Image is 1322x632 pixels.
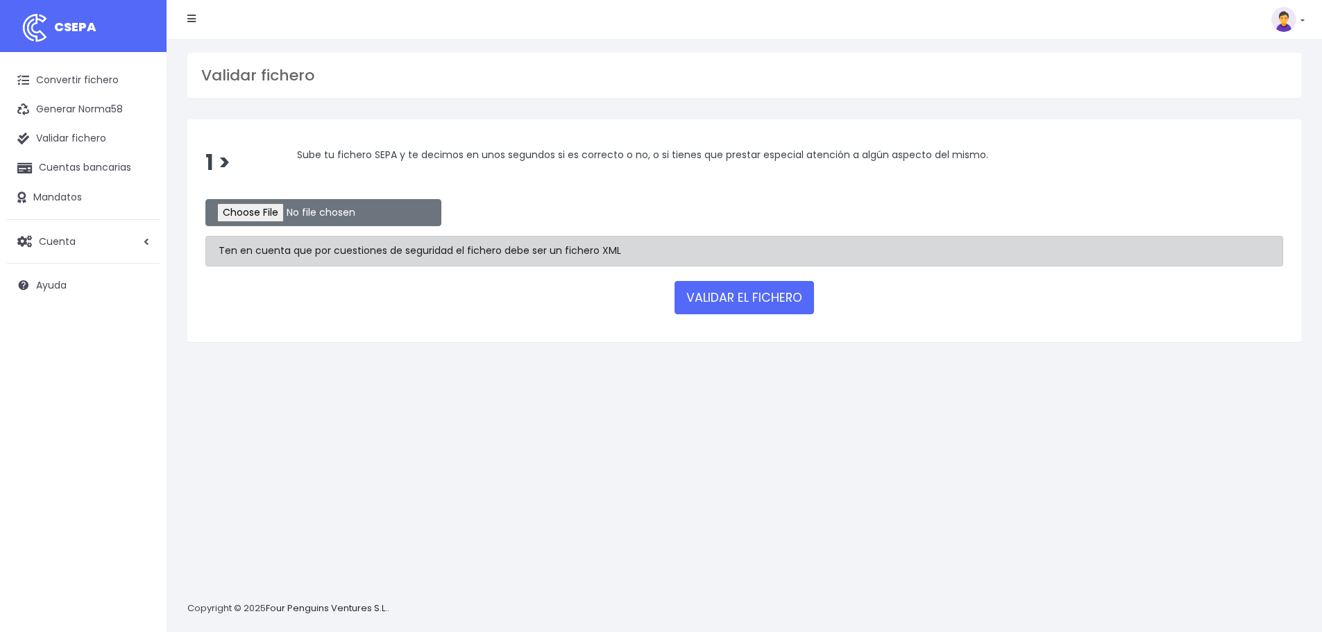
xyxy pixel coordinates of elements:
[7,95,160,124] a: Generar Norma58
[17,10,52,45] img: logo
[205,148,230,178] span: 1 >
[187,601,389,616] p: Copyright © 2025 .
[675,281,814,314] button: VALIDAR EL FICHERO
[7,124,160,153] a: Validar fichero
[1271,7,1296,32] img: profile
[36,278,67,292] span: Ayuda
[297,148,988,162] span: Sube tu fichero SEPA y te decimos en unos segundos si es correcto o no, o si tienes que prestar e...
[266,601,387,615] a: Four Penguins Ventures S.L.
[7,227,160,256] a: Cuenta
[7,271,160,300] a: Ayuda
[205,236,1283,266] div: Ten en cuenta que por cuestiones de seguridad el fichero debe ser un fichero XML
[7,66,160,95] a: Convertir fichero
[7,153,160,182] a: Cuentas bancarias
[7,183,160,212] a: Mandatos
[201,67,1287,85] h3: Validar fichero
[39,234,76,248] span: Cuenta
[54,18,96,35] span: CSEPA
